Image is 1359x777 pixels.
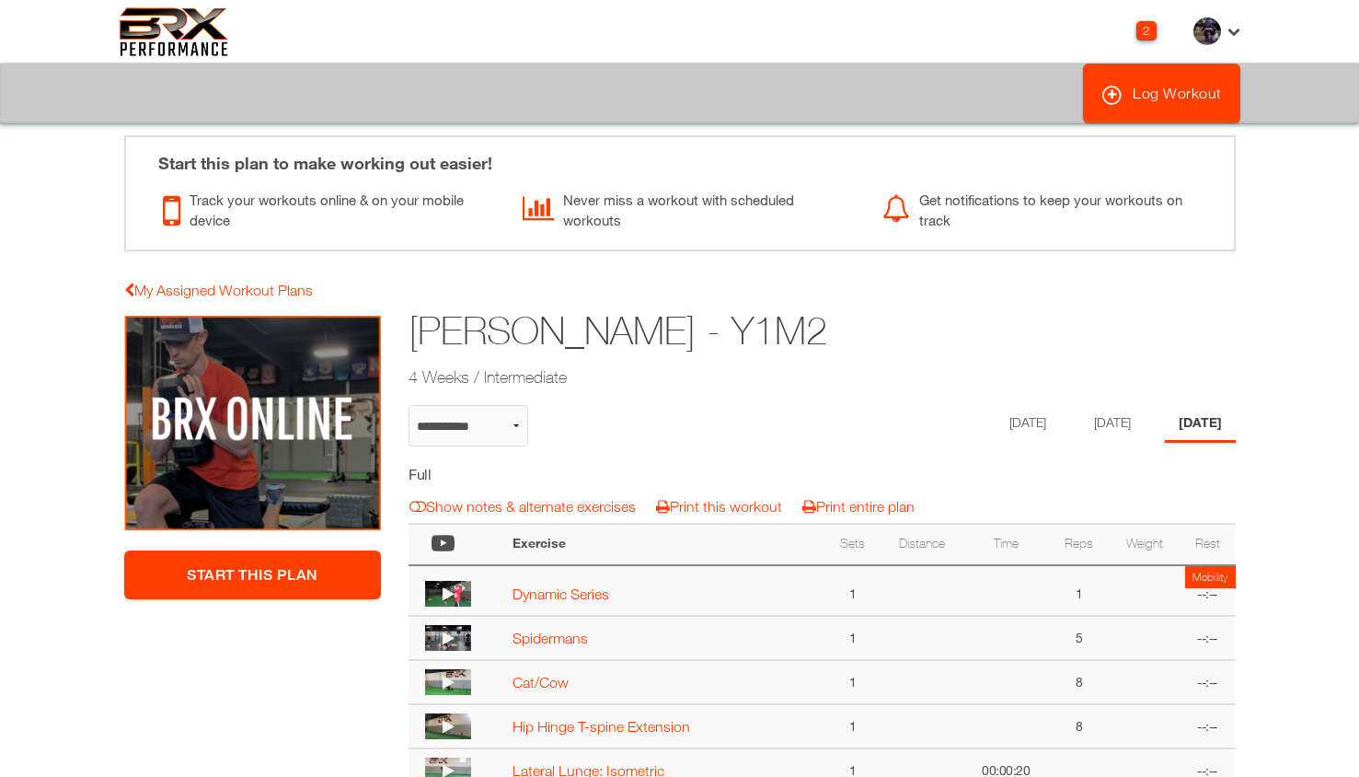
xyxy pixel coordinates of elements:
th: Sets [825,524,881,565]
td: 8 [1049,704,1110,748]
a: Print this workout [656,498,782,515]
th: Rest [1180,524,1235,565]
img: thumbnail.png [425,669,471,695]
a: My Assigned Workout Plans [124,282,313,298]
a: Start This Plan [124,551,382,599]
td: 1 [825,704,881,748]
div: Never miss a workout with scheduled workouts [523,185,855,231]
td: 1 [825,660,881,704]
img: thumbnail.png [425,713,471,739]
a: Show notes & alternate exercises [409,498,636,515]
td: --:-- [1180,704,1235,748]
img: Brody Remillard - Y1M2 [124,315,382,532]
th: Weight [1109,524,1180,565]
a: Cat/Cow [513,674,569,690]
td: --:-- [1180,565,1235,617]
li: Day 3 [1165,405,1236,443]
th: Distance [881,524,963,565]
th: Reps [1049,524,1110,565]
div: Track your workouts online & on your mobile device [163,185,495,231]
td: 1 [1049,565,1110,617]
a: Print entire plan [802,498,915,515]
th: Exercise [503,524,825,565]
a: Log Workout [1083,64,1240,123]
div: 2 [1136,21,1157,41]
h2: 4 Weeks / Intermediate [409,365,1093,388]
td: --:-- [1180,660,1235,704]
a: Dynamic Series [513,586,609,602]
img: 6f7da32581c89ca25d665dc3aae533e4f14fe3ef_original.svg [120,7,229,56]
td: 1 [825,565,881,617]
td: 1 [825,616,881,660]
td: Mobility [1185,566,1236,588]
th: Time [963,524,1048,565]
h1: [PERSON_NAME] - Y1M2 [409,304,1093,358]
div: Get notifications to keep your workouts on track [882,185,1215,231]
h5: Full [409,464,737,484]
td: 5 [1049,616,1110,660]
img: thumb.png [1193,17,1221,45]
a: Hip Hinge T-spine Extension [513,718,690,735]
li: Day 2 [1080,405,1145,443]
td: --:-- [1180,616,1235,660]
img: thumbnail.png [425,625,471,651]
li: Day 1 [996,405,1060,443]
a: Spidermans [513,630,588,646]
img: thumbnail.png [425,581,471,607]
td: 8 [1049,660,1110,704]
div: Start this plan to make working out easier! [140,137,1220,176]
